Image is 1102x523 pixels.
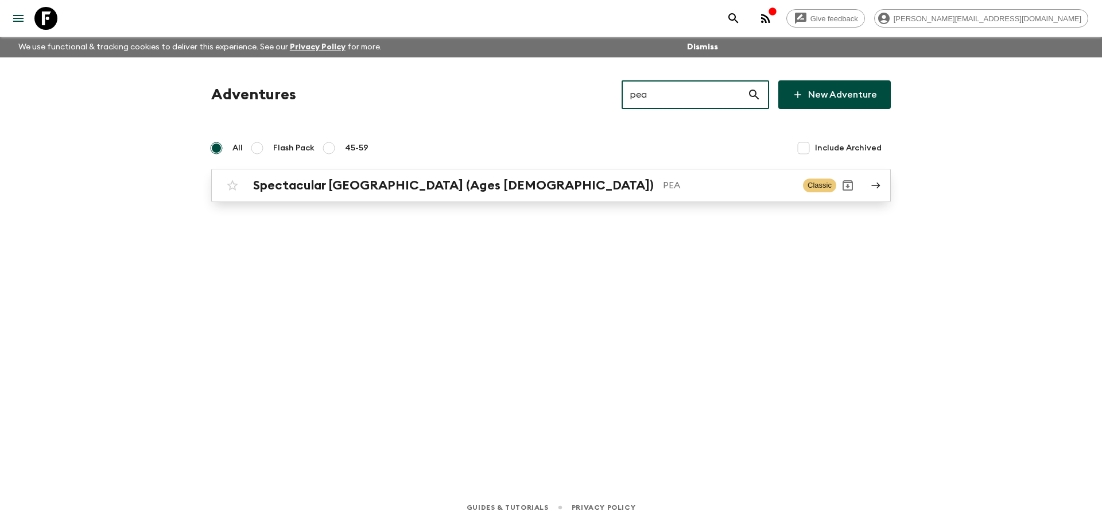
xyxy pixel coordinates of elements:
[874,9,1088,28] div: [PERSON_NAME][EMAIL_ADDRESS][DOMAIN_NAME]
[804,14,864,23] span: Give feedback
[663,179,794,192] p: PEA
[887,14,1088,23] span: [PERSON_NAME][EMAIL_ADDRESS][DOMAIN_NAME]
[778,80,891,109] a: New Adventure
[232,142,243,154] span: All
[786,9,865,28] a: Give feedback
[14,37,386,57] p: We use functional & tracking cookies to deliver this experience. See our for more.
[253,178,654,193] h2: Spectacular [GEOGRAPHIC_DATA] (Ages [DEMOGRAPHIC_DATA])
[7,7,30,30] button: menu
[290,43,346,51] a: Privacy Policy
[622,79,747,111] input: e.g. AR1, Argentina
[836,174,859,197] button: Archive
[467,501,549,514] a: Guides & Tutorials
[572,501,635,514] a: Privacy Policy
[815,142,882,154] span: Include Archived
[211,83,296,106] h1: Adventures
[211,169,891,202] a: Spectacular [GEOGRAPHIC_DATA] (Ages [DEMOGRAPHIC_DATA])PEAClassicArchive
[684,39,721,55] button: Dismiss
[345,142,368,154] span: 45-59
[273,142,315,154] span: Flash Pack
[803,179,836,192] span: Classic
[722,7,745,30] button: search adventures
